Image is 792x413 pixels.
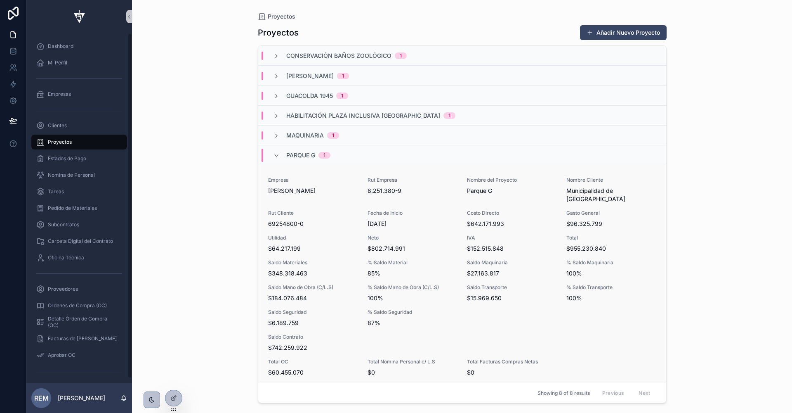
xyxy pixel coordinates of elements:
span: $60.455.070 [268,368,358,377]
span: $96.325.799 [566,220,656,228]
a: Empresas [31,87,127,102]
span: Total [566,235,656,241]
span: Órdenes de Compra (OC) [48,302,107,309]
span: Fecha de Inicio [368,210,457,216]
div: 1 [323,152,325,159]
span: Dashboard [48,43,73,50]
span: Saldo Mano de Obra (C/L.S) [268,284,358,291]
span: $6.189.759 [268,319,358,327]
span: 85% [368,269,457,278]
a: Detalle Órden de Compra (OC) [31,315,127,330]
a: Proyectos [258,12,295,21]
span: $802.714.991 [368,244,457,253]
a: Nomina de Personal [31,168,127,183]
span: Total Facturas Compras Netas [467,358,556,365]
span: Rut Cliente [268,210,358,216]
a: Carpeta Digital del Contrato [31,234,127,249]
a: Tareas [31,184,127,199]
span: Saldo Contrato [268,334,656,340]
span: [PERSON_NAME] [268,187,358,195]
div: 1 [332,132,334,139]
span: Parque G [467,187,556,195]
a: Proveedores [31,282,127,297]
span: Nomina de Personal [48,172,95,178]
span: IVA [467,235,556,241]
p: [PERSON_NAME] [58,394,105,402]
a: Pedido de Materiales [31,201,127,216]
span: Gasto General [566,210,656,216]
span: Facturas de [PERSON_NAME] [48,335,117,342]
span: $955.230.840 [566,244,656,253]
span: $27.163.817 [467,269,556,278]
span: $184.076.484 [268,294,358,302]
span: Mi Perfil [48,59,67,66]
span: $348.318.463 [268,269,358,278]
span: Oficina Técnica [48,254,84,261]
span: % Saldo Maquinaria [566,259,656,266]
a: Mi Perfil [31,55,127,70]
span: 100% [566,294,656,302]
span: Tareas [48,188,64,195]
span: Saldo Maquinaria [467,259,556,266]
span: Pedido de Materiales [48,205,97,211]
span: [DATE] [368,220,457,228]
a: Clientes [31,118,127,133]
span: Empresa [268,177,358,183]
span: Proveedores [48,286,78,292]
span: Aprobar OC [48,352,75,358]
span: Maquinaria [286,131,324,140]
span: Parque G [286,151,315,159]
span: Saldo Transporte [467,284,556,291]
span: 100% [566,269,656,278]
div: scrollable content [26,33,132,383]
span: Detalle Órden de Compra (OC) [48,316,119,329]
span: Total OC [268,358,358,365]
span: Empresas [48,91,71,97]
div: 1 [342,73,344,79]
span: Total Nomina Personal c/ L.S [368,358,457,365]
img: App logo [69,10,89,23]
span: $15.969.650 [467,294,556,302]
a: Dashboard [31,39,127,54]
button: Añadir Nuevo Proyecto [580,25,667,40]
span: Showing 8 of 8 results [537,390,590,396]
span: Proyectos [48,139,72,145]
span: Habilitación Plaza Inclusiva [GEOGRAPHIC_DATA] [286,112,440,120]
span: Estados de Pago [48,155,86,162]
span: Costo Directo [467,210,556,216]
div: 1 [400,52,402,59]
span: Neto [368,235,457,241]
span: Nombre Cliente [566,177,656,183]
a: Empresa[PERSON_NAME]Rut Empresa8.251.380-9Nombre del ProyectoParque GNombre ClienteMunicipalidad ... [258,165,666,388]
div: 1 [341,93,343,99]
a: Subcontratos [31,217,127,232]
a: Oficina Técnica [31,250,127,265]
span: $64.217.199 [268,244,358,253]
span: 8.251.380-9 [368,187,457,195]
span: Conservación Baños Zoológico [286,52,391,60]
span: 69254800-0 [268,220,358,228]
span: [PERSON_NAME] [286,72,334,80]
span: REM [34,393,49,403]
div: 1 [448,112,450,119]
span: Utilidad [268,235,358,241]
span: Proyectos [268,12,295,21]
span: Rut Empresa [368,177,457,183]
span: % Saldo Material [368,259,457,266]
span: Carpeta Digital del Contrato [48,238,113,244]
span: $0 [467,368,556,377]
a: Órdenes de Compra (OC) [31,298,127,313]
span: % Saldo Seguridad [368,309,457,316]
span: $642.171.993 [467,220,556,228]
span: Municipalidad de [GEOGRAPHIC_DATA] [566,187,656,203]
a: Aprobar OC [31,348,127,363]
span: $742.259.922 [268,344,656,352]
span: 87% [368,319,457,327]
span: Subcontratos [48,221,79,228]
span: % Saldo Mano de Obra (C/L.S) [368,284,457,291]
span: 100% [368,294,457,302]
span: Guacolda 1945 [286,92,333,100]
span: $152.515.848 [467,244,556,253]
span: Saldo Seguridad [268,309,358,316]
a: Facturas de [PERSON_NAME] [31,331,127,346]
